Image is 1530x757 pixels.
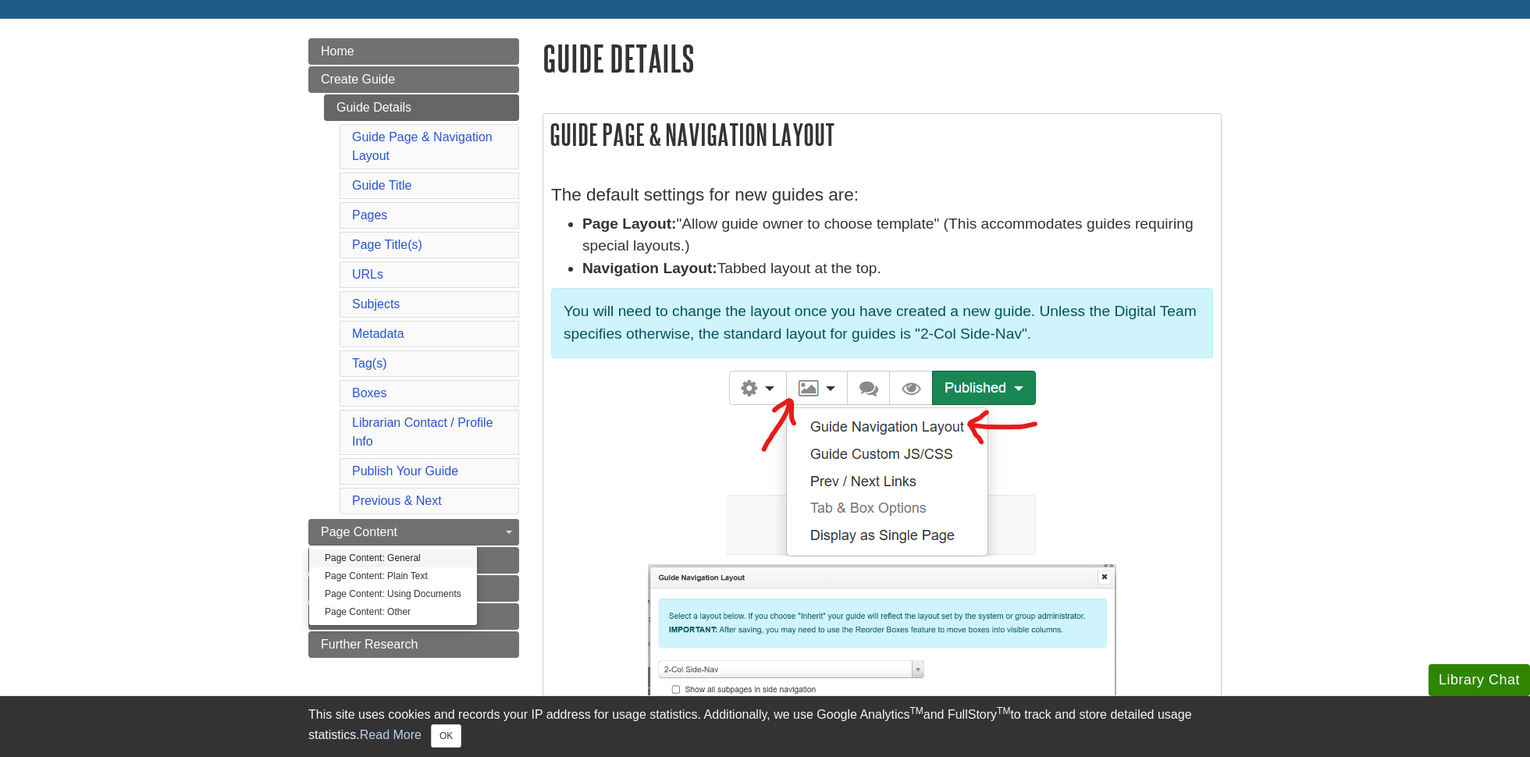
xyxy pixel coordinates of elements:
span: Create Guide [321,73,395,86]
a: Pages [352,208,387,222]
span: Home [321,44,354,58]
strong: Page Layout: [582,215,676,232]
div: Guide Page Menu [308,38,519,658]
li: "Allow guide owner to choose template" (This accommodates guides requiring special layouts.) [582,213,1213,258]
a: Subjects [352,297,400,311]
a: Guide Details [324,94,519,121]
a: Further Research [308,631,519,658]
div: This site uses cookies and records your IP address for usage statistics. Additionally, we use Goo... [308,705,1222,748]
sup: TM [909,705,923,716]
h2: Guide Page & Navigation Layout [543,114,1221,155]
span: Further Research [321,638,418,651]
button: Library Chat [1429,664,1530,696]
sup: TM [997,705,1010,716]
a: Page Content [308,519,519,546]
a: Guide Title [352,179,411,192]
p: You will need to change the layout once you have created a new guide. Unless the Digital Team spe... [564,300,1201,346]
span: Page Content [321,525,397,538]
a: Page Content: Plain Text [309,567,477,585]
a: Boxes [352,386,386,400]
a: Create Guide [308,66,519,93]
h4: The default settings for new guides are: [551,186,1213,205]
a: Tag(s) [352,357,386,370]
a: Page Content: General [309,549,477,567]
a: Librarian Contact / Profile Info [352,416,493,448]
a: Guide Page & Navigation Layout [352,130,493,162]
li: Tabbed layout at the top. [582,258,1213,280]
h1: Guide Details [543,38,1222,78]
a: Page Title(s) [352,238,422,251]
a: Publish Your Guide [352,464,458,478]
a: Previous & Next [352,494,442,507]
button: Close [431,724,461,748]
a: Page Content: Other [309,603,477,621]
a: Page Content: Using Documents [309,585,477,603]
strong: Navigation Layout: [582,260,717,276]
a: URLs [352,268,383,281]
a: Metadata [352,327,404,340]
a: Home [308,38,519,65]
a: Read More [360,728,422,741]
